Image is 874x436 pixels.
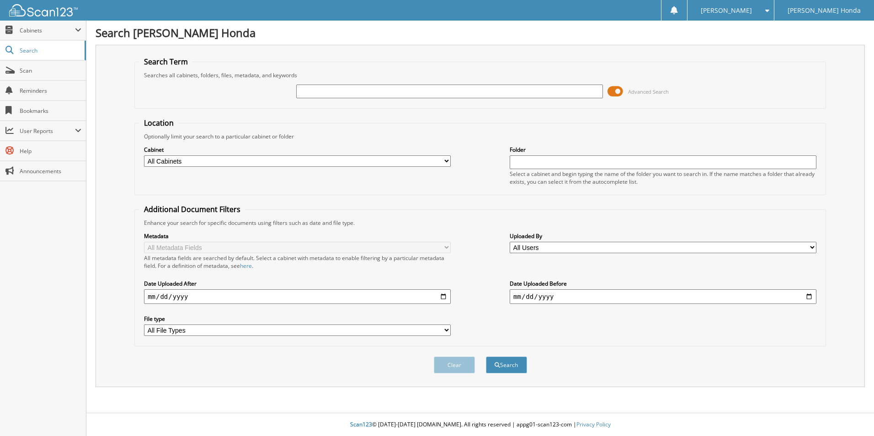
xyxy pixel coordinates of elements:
[510,146,816,154] label: Folder
[350,420,372,428] span: Scan123
[486,356,527,373] button: Search
[144,254,451,270] div: All metadata fields are searched by default. Select a cabinet with metadata to enable filtering b...
[139,219,821,227] div: Enhance your search for specific documents using filters such as date and file type.
[139,118,178,128] legend: Location
[20,27,75,34] span: Cabinets
[20,127,75,135] span: User Reports
[139,204,245,214] legend: Additional Document Filters
[139,71,821,79] div: Searches all cabinets, folders, files, metadata, and keywords
[510,289,816,304] input: end
[20,147,81,155] span: Help
[628,88,669,95] span: Advanced Search
[96,25,865,40] h1: Search [PERSON_NAME] Honda
[9,4,78,16] img: scan123-logo-white.svg
[20,67,81,74] span: Scan
[20,167,81,175] span: Announcements
[576,420,611,428] a: Privacy Policy
[20,87,81,95] span: Reminders
[510,280,816,287] label: Date Uploaded Before
[144,280,451,287] label: Date Uploaded After
[510,232,816,240] label: Uploaded By
[86,414,874,436] div: © [DATE]-[DATE] [DOMAIN_NAME]. All rights reserved | appg01-scan123-com |
[139,57,192,67] legend: Search Term
[144,146,451,154] label: Cabinet
[20,47,80,54] span: Search
[434,356,475,373] button: Clear
[701,8,752,13] span: [PERSON_NAME]
[788,8,861,13] span: [PERSON_NAME] Honda
[139,133,821,140] div: Optionally limit your search to a particular cabinet or folder
[240,262,252,270] a: here
[510,170,816,186] div: Select a cabinet and begin typing the name of the folder you want to search in. If the name match...
[144,232,451,240] label: Metadata
[144,289,451,304] input: start
[144,315,451,323] label: File type
[20,107,81,115] span: Bookmarks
